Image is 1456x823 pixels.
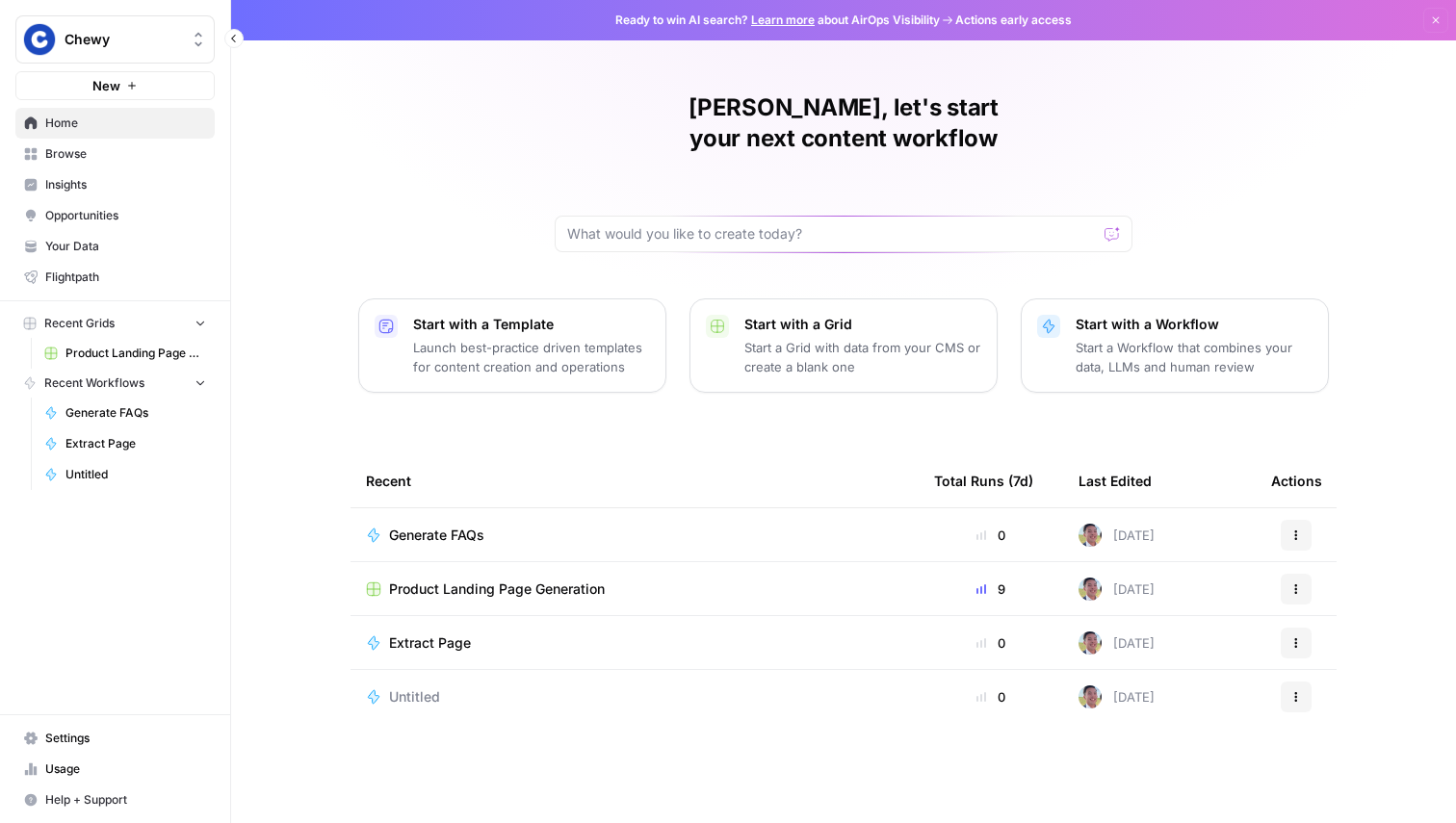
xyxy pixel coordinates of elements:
[366,454,903,507] div: Recent
[36,398,215,428] a: Generate FAQs
[15,139,215,169] a: Browse
[358,298,666,393] button: Start with a TemplateLaunch best-practice driven templates for content creation and operations
[15,723,215,754] a: Settings
[1079,631,1155,655] div: [DATE]
[389,579,605,599] span: Product Landing Page Generation
[1079,631,1102,655] img: 99f2gcj60tl1tjps57nny4cf0tt1
[65,435,206,452] span: Extract Page
[751,13,815,27] a: Learn more
[65,345,206,362] span: Product Landing Page Generation
[36,338,215,369] a: Product Landing Page Generation
[65,404,206,422] span: Generate FAQs
[15,108,215,139] a: Home
[1079,454,1152,507] div: Last Edited
[1076,338,1313,376] p: Start a Workflow that combines your data, LLMs and human review
[934,633,1048,653] div: 0
[366,687,903,707] a: Untitled
[934,454,1033,507] div: Total Runs (7d)
[389,687,440,707] span: Untitled
[45,145,206,163] span: Browse
[36,428,215,459] a: Extract Page
[1079,524,1155,547] div: [DATE]
[934,579,1048,599] div: 9
[1079,578,1102,601] img: 99f2gcj60tl1tjps57nny4cf0tt1
[366,579,903,599] a: Product Landing Page Generation
[15,309,215,338] button: Recent Grids
[389,633,471,653] span: Extract Page
[744,315,981,334] p: Start with a Grid
[1079,685,1155,708] div: [DATE]
[15,784,215,815] button: Help + Support
[1271,454,1322,507] div: Actions
[44,315,115,332] span: Recent Grids
[15,231,215,262] a: Your Data
[45,238,206,255] span: Your Data
[15,369,215,398] button: Recent Workflows
[934,526,1048,545] div: 0
[366,633,903,653] a: Extract Page
[45,269,206,286] span: Flightpath
[955,12,1072,29] span: Actions early access
[413,338,650,376] p: Launch best-practice driven templates for content creation and operations
[689,298,998,393] button: Start with a GridStart a Grid with data from your CMS or create a blank one
[1079,578,1155,601] div: [DATE]
[15,169,215,200] a: Insights
[92,76,120,95] span: New
[44,374,144,392] span: Recent Workflows
[36,459,215,490] a: Untitled
[934,687,1048,707] div: 0
[1079,524,1102,547] img: 99f2gcj60tl1tjps57nny4cf0tt1
[15,200,215,231] a: Opportunities
[366,526,903,545] a: Generate FAQs
[15,15,215,64] button: Workspace: Chewy
[45,176,206,193] span: Insights
[45,791,206,809] span: Help + Support
[65,30,181,49] span: Chewy
[1021,298,1329,393] button: Start with a WorkflowStart a Workflow that combines your data, LLMs and human review
[744,338,981,376] p: Start a Grid with data from your CMS or create a blank one
[413,315,650,334] p: Start with a Template
[65,466,206,483] span: Untitled
[389,526,484,545] span: Generate FAQs
[1076,315,1313,334] p: Start with a Workflow
[45,760,206,778] span: Usage
[15,754,215,784] a: Usage
[615,12,940,29] span: Ready to win AI search? about AirOps Visibility
[555,92,1132,154] h1: [PERSON_NAME], let's start your next content workflow
[1079,685,1102,708] img: 99f2gcj60tl1tjps57nny4cf0tt1
[15,262,215,293] a: Flightpath
[15,71,215,100] button: New
[45,207,206,224] span: Opportunities
[22,22,57,57] img: Chewy Logo
[45,115,206,132] span: Home
[567,224,1097,244] input: What would you like to create today?
[45,730,206,747] span: Settings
